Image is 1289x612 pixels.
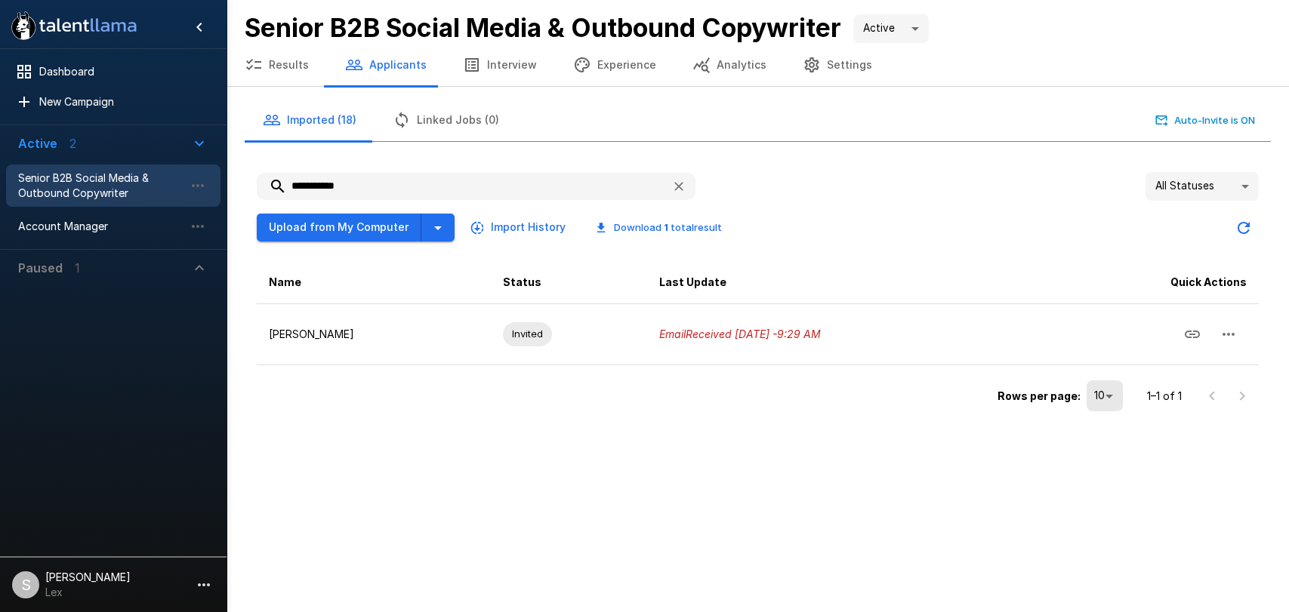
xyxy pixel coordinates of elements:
[245,12,841,43] b: Senior B2B Social Media & Outbound Copywriter
[647,261,1044,304] th: Last Update
[445,44,555,86] button: Interview
[375,99,517,141] button: Linked Jobs (0)
[555,44,674,86] button: Experience
[1174,326,1210,339] span: Copy Interview Link
[674,44,785,86] button: Analytics
[491,261,647,304] th: Status
[1147,389,1182,404] p: 1–1 of 1
[269,327,479,342] p: [PERSON_NAME]
[1152,109,1259,132] button: Auto-Invite is ON
[998,389,1081,404] p: Rows per page:
[664,221,668,233] b: 1
[1146,172,1259,201] div: All Statuses
[785,44,890,86] button: Settings
[227,44,327,86] button: Results
[257,214,421,241] button: Upload from My Computer
[257,261,491,304] th: Name
[853,14,929,43] div: Active
[467,214,572,241] button: Import History
[1087,380,1123,411] div: 10
[503,327,552,341] span: Invited
[1044,261,1259,304] th: Quick Actions
[1229,213,1259,243] button: Updated Today - 9:29 AM
[245,99,375,141] button: Imported (18)
[327,44,445,86] button: Applicants
[659,328,821,340] i: Email Received [DATE] - 9:29 AM
[584,216,734,239] button: Download 1 totalresult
